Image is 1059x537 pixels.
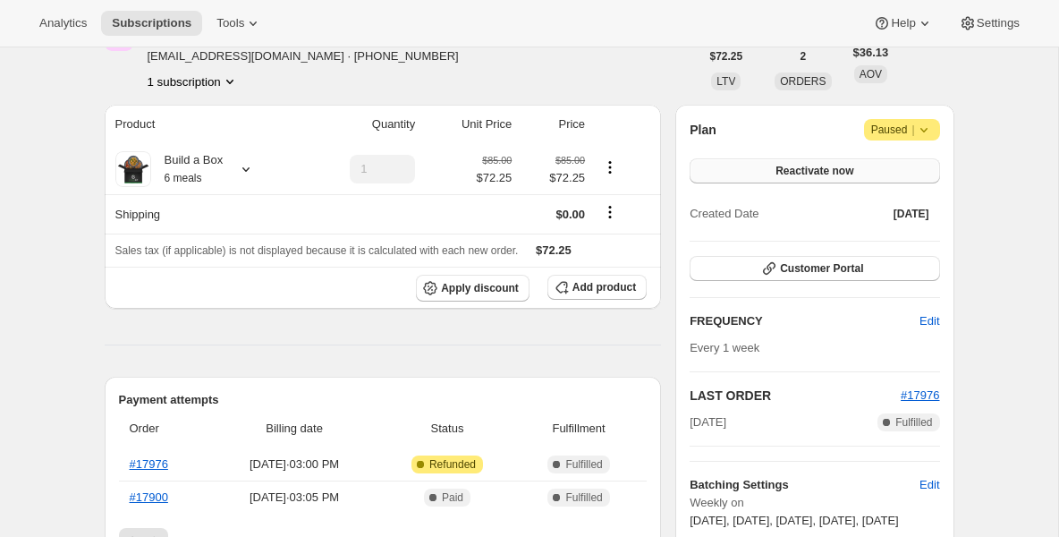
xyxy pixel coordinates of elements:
span: Every 1 week [690,341,759,354]
th: Quantity [301,105,420,144]
span: | [911,123,914,137]
small: $85.00 [555,155,585,166]
button: Subscriptions [101,11,202,36]
span: $72.25 [522,169,585,187]
button: Apply discount [416,275,529,302]
h2: Plan [690,121,716,139]
span: ORDERS [780,75,826,88]
button: Shipping actions [596,202,624,222]
span: [DATE] [690,413,726,431]
button: Tools [206,11,273,36]
span: Edit [919,476,939,494]
span: Refunded [429,457,476,472]
span: Reactivate now [775,164,853,178]
span: Fulfilled [565,457,602,472]
span: [DATE] · 03:05 PM [216,489,373,507]
th: Unit Price [420,105,517,144]
span: Customer Portal [780,261,863,276]
span: Tools [216,16,244,30]
span: Paid [442,490,463,505]
small: $85.00 [482,155,512,166]
span: Paused [871,121,933,139]
span: Billing date [216,420,373,438]
span: [DATE], [DATE], [DATE], [DATE], [DATE] [690,514,899,527]
h2: LAST ORDER [690,387,901,405]
button: Reactivate now [690,158,939,183]
h6: Batching Settings [690,476,919,494]
button: 2 [790,44,818,69]
button: Customer Portal [690,256,939,281]
th: Order [119,409,211,448]
small: 6 meals [165,172,202,184]
h2: Payment attempts [119,391,648,409]
span: AOV [860,68,882,81]
span: Fulfilled [895,415,932,430]
th: Product [105,105,301,144]
span: [DATE] [894,207,929,221]
span: LTV [716,75,735,88]
a: #17976 [130,457,168,471]
span: $72.25 [477,169,513,187]
span: $72.25 [536,243,572,257]
span: $0.00 [556,208,586,221]
button: Analytics [29,11,97,36]
img: product img [115,151,151,187]
span: Edit [919,312,939,330]
span: $36.13 [853,44,889,62]
button: Help [862,11,944,36]
span: Subscriptions [112,16,191,30]
button: $72.25 [699,44,754,69]
th: Price [517,105,590,144]
button: Edit [909,307,950,336]
h2: FREQUENCY [690,312,919,330]
span: [DATE] · 03:00 PM [216,456,373,473]
span: Status [384,420,511,438]
span: Sales tax (if applicable) is not displayed because it is calculated with each new order. [115,244,519,257]
span: Help [891,16,915,30]
span: Fulfillment [521,420,636,438]
span: Weekly on [690,494,939,512]
a: #17900 [130,490,168,504]
button: Add product [547,275,647,300]
button: Product actions [148,72,239,90]
button: Edit [909,471,950,499]
span: Settings [977,16,1020,30]
span: Apply discount [441,281,519,295]
span: Created Date [690,205,758,223]
button: #17976 [901,387,939,405]
button: Settings [948,11,1030,36]
span: Add product [572,280,636,294]
button: [DATE] [883,201,940,226]
div: Build a Box [151,151,224,187]
span: 2 [801,49,807,64]
a: #17976 [901,388,939,402]
button: Product actions [596,158,624,177]
span: $72.25 [710,49,743,64]
span: Fulfilled [565,490,602,505]
span: Analytics [39,16,87,30]
th: Shipping [105,194,301,234]
span: [EMAIL_ADDRESS][DOMAIN_NAME] · [PHONE_NUMBER] [148,47,459,65]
